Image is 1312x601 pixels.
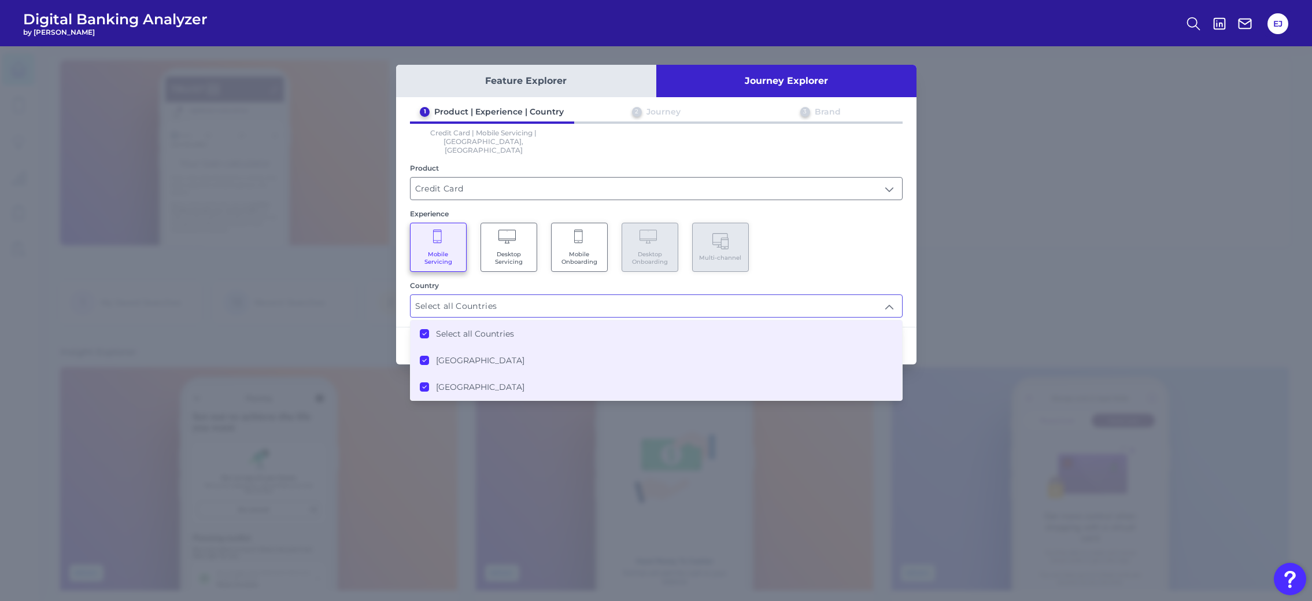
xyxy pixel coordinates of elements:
div: Experience [410,209,903,218]
div: 1 [420,107,430,117]
div: 2 [632,107,642,117]
div: 3 [800,107,810,117]
button: Open Resource Center [1274,563,1306,595]
div: Country [410,281,903,290]
button: Desktop Onboarding [622,223,678,272]
span: Multi-channel [699,254,741,261]
span: by [PERSON_NAME] [23,28,208,36]
span: Desktop Servicing [487,250,531,266]
span: Mobile Onboarding [557,250,601,266]
div: Product | Experience | Country [434,106,564,117]
span: Mobile Servicing [416,250,460,266]
div: Brand [815,106,841,117]
p: Credit Card | Mobile Servicing | [GEOGRAPHIC_DATA],[GEOGRAPHIC_DATA] [410,128,558,154]
button: Journey Explorer [656,65,916,97]
button: Desktop Servicing [481,223,537,272]
span: Digital Banking Analyzer [23,10,208,28]
div: Journey [646,106,681,117]
button: Feature Explorer [396,65,656,97]
label: Select all Countries [436,329,514,339]
button: Multi-channel [692,223,749,272]
button: Mobile Servicing [410,223,467,272]
div: Product [410,164,903,172]
button: EJ [1267,13,1288,34]
button: Mobile Onboarding [551,223,608,272]
span: Desktop Onboarding [628,250,672,266]
label: [GEOGRAPHIC_DATA] [436,355,524,366]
